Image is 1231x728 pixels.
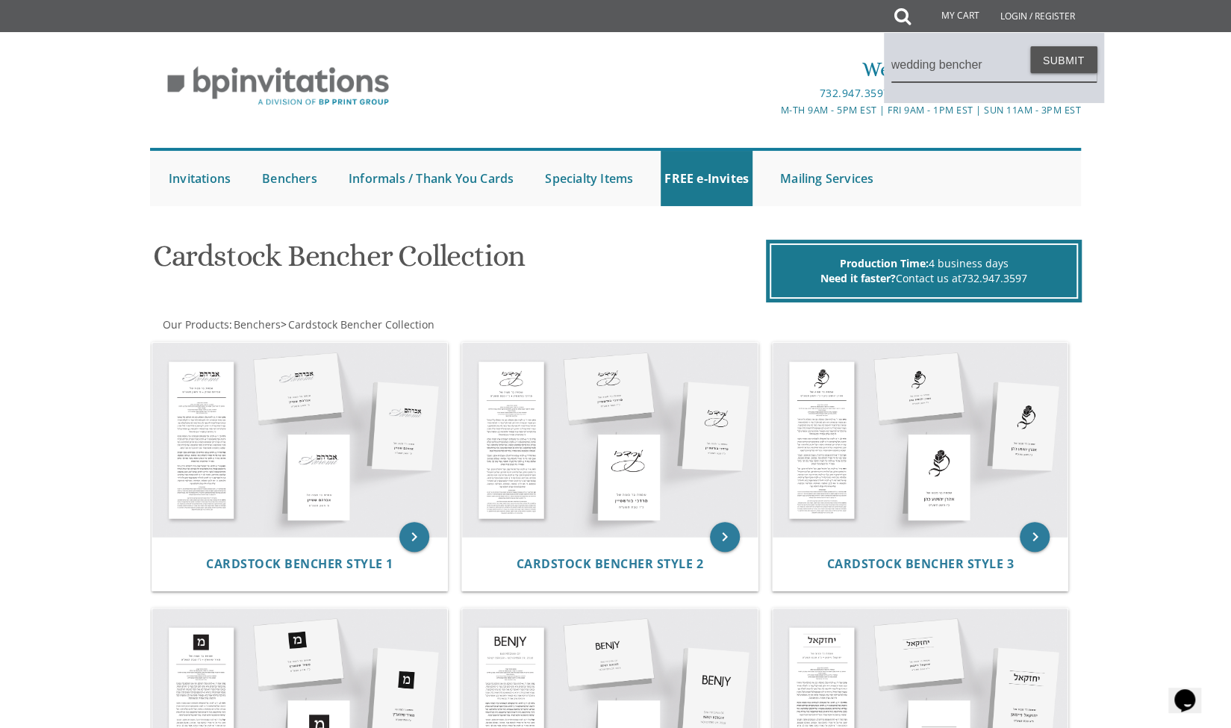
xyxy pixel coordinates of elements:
[161,317,229,332] a: Our Products
[258,151,321,206] a: Benchers
[840,256,929,270] span: Production Time:
[232,317,281,332] a: Benchers
[826,557,1014,571] a: Cardstock Bencher Style 3
[206,556,393,572] span: Cardstock Bencher Style 1
[153,240,762,284] h1: Cardstock Bencher Collection
[820,271,896,285] span: Need it faster?
[462,343,758,537] img: Cardstock Bencher Style 2
[288,317,434,332] span: Cardstock Bencher Collection
[150,317,616,332] div: :
[661,151,752,206] a: FREE e-Invites
[819,86,889,100] a: 732.947.3597
[909,1,990,31] a: My Cart
[770,243,1078,299] div: 4 business days Contact us at
[773,343,1068,537] img: Cardstock Bencher Style 3
[206,557,393,571] a: Cardstock Bencher Style 1
[287,317,434,332] a: Cardstock Bencher Collection
[165,151,234,206] a: Invitations
[1030,46,1097,73] button: Submit
[461,55,1081,84] div: We're here to serve you!
[1020,522,1050,552] a: keyboard_arrow_right
[517,556,704,572] span: Cardstock Bencher Style 2
[281,317,434,332] span: >
[517,557,704,571] a: Cardstock Bencher Style 2
[541,151,637,206] a: Specialty Items
[399,522,429,552] a: keyboard_arrow_right
[710,522,740,552] a: keyboard_arrow_right
[776,151,877,206] a: Mailing Services
[152,343,448,537] img: Cardstock Bencher Style 1
[461,102,1081,118] div: M-Th 9am - 5pm EST | Fri 9am - 1pm EST | Sun 11am - 3pm EST
[1168,668,1216,713] iframe: chat widget
[461,84,1081,102] div: |
[891,48,1097,82] input: Search
[962,271,1027,285] a: 732.947.3597
[345,151,517,206] a: Informals / Thank You Cards
[150,55,406,117] img: BP Invitation Loft
[826,556,1014,572] span: Cardstock Bencher Style 3
[234,317,281,332] span: Benchers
